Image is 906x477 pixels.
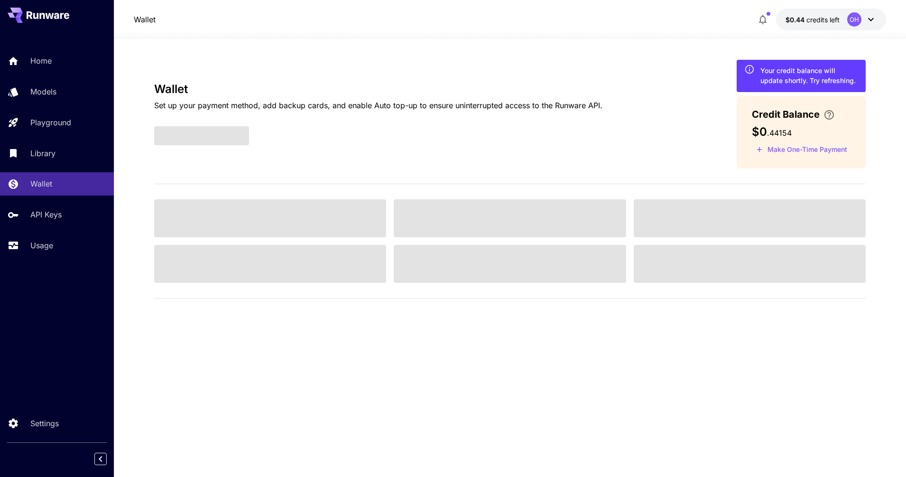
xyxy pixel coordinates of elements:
[806,16,840,24] span: credits left
[102,450,114,468] div: Collapse sidebar
[786,15,840,25] div: $0.44154
[30,209,62,220] p: API Keys
[134,14,156,25] a: Wallet
[767,128,792,138] span: . 44154
[847,12,861,27] div: OH
[752,125,767,139] span: $0
[30,86,56,97] p: Models
[760,65,858,85] div: Your credit balance will update shortly. Try refreshing.
[820,109,839,121] button: Enter your card details and choose an Auto top-up amount to avoid service interruptions. We'll au...
[752,107,820,122] span: Credit Balance
[30,240,53,251] p: Usage
[752,142,851,157] button: Make a one-time, non-recurring payment
[154,83,602,96] h3: Wallet
[776,9,886,30] button: $0.44154OH
[134,14,156,25] nav: breadcrumb
[30,178,52,189] p: Wallet
[30,418,59,429] p: Settings
[154,100,602,111] p: Set up your payment method, add backup cards, and enable Auto top-up to ensure uninterrupted acce...
[30,148,55,159] p: Library
[30,55,52,66] p: Home
[30,117,71,128] p: Playground
[94,453,107,465] button: Collapse sidebar
[786,16,806,24] span: $0.44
